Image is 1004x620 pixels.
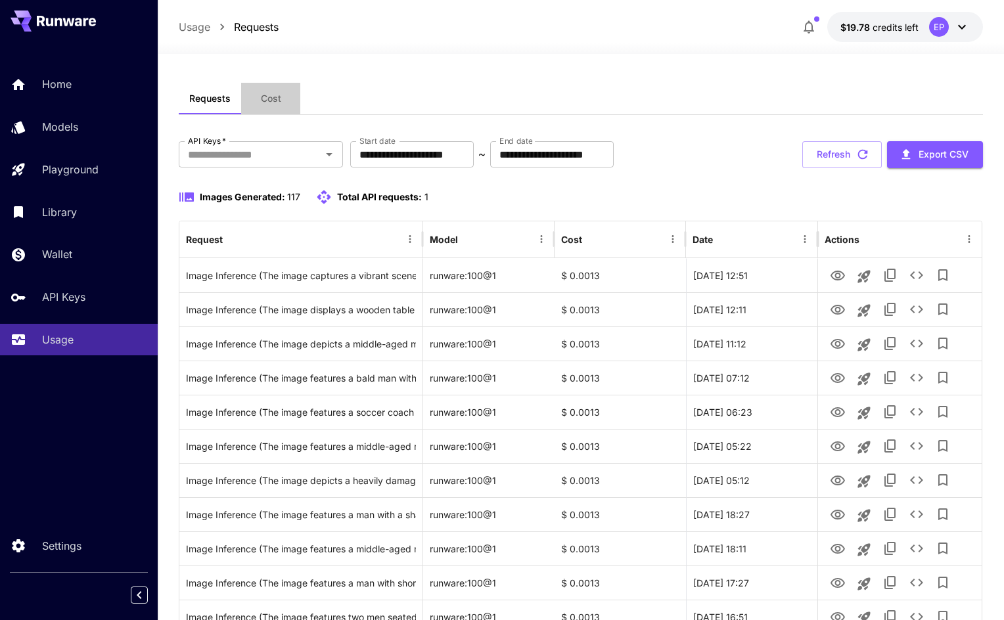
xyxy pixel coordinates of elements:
[903,433,930,459] button: See details
[877,467,903,493] button: Copy TaskUUID
[555,361,686,395] div: $ 0.0013
[825,234,859,245] div: Actions
[401,230,419,248] button: Menu
[186,395,415,429] div: Click to copy prompt
[930,399,956,425] button: Add to library
[42,246,72,262] p: Wallet
[693,234,713,245] div: Date
[234,19,279,35] p: Requests
[424,191,428,202] span: 1
[186,532,415,565] div: Click to copy prompt
[555,395,686,429] div: $ 0.0013
[42,538,81,554] p: Settings
[714,230,733,248] button: Sort
[555,565,686,600] div: $ 0.0013
[877,501,903,527] button: Copy TaskUUID
[851,468,877,495] button: Launch in playground
[583,230,602,248] button: Sort
[686,395,817,429] div: 21 Aug, 2025 06:23
[186,361,415,395] div: Click to copy prompt
[555,258,686,292] div: $ 0.0013
[200,191,285,202] span: Images Generated:
[555,531,686,565] div: $ 0.0013
[825,500,851,527] button: View Image
[499,135,532,146] label: End date
[188,135,226,146] label: API Keys
[423,463,555,497] div: runware:100@1
[825,398,851,425] button: View Image
[186,430,415,463] div: Click to copy prompt
[186,259,415,292] div: Click to copy prompt
[877,399,903,425] button: Copy TaskUUID
[903,262,930,288] button: See details
[186,293,415,326] div: Click to copy prompt
[186,464,415,497] div: Click to copy prompt
[877,365,903,391] button: Copy TaskUUID
[686,531,817,565] div: 20 Aug, 2025 18:11
[186,566,415,600] div: Click to copy prompt
[903,501,930,527] button: See details
[42,119,78,135] p: Models
[42,204,77,220] p: Library
[873,22,919,33] span: credits left
[877,569,903,596] button: Copy TaskUUID
[320,145,338,164] button: Open
[423,565,555,600] div: runware:100@1
[686,258,817,292] div: 21 Aug, 2025 12:51
[42,289,85,305] p: API Keys
[423,258,555,292] div: runware:100@1
[796,230,814,248] button: Menu
[189,93,231,104] span: Requests
[851,400,877,426] button: Launch in playground
[179,19,279,35] nav: breadcrumb
[459,230,478,248] button: Sort
[851,571,877,597] button: Launch in playground
[664,230,682,248] button: Menu
[186,498,415,531] div: Click to copy prompt
[903,569,930,596] button: See details
[555,326,686,361] div: $ 0.0013
[337,191,422,202] span: Total API requests:
[903,467,930,493] button: See details
[930,296,956,322] button: Add to library
[851,263,877,290] button: Launch in playground
[825,432,851,459] button: View Image
[131,587,148,604] button: Collapse sidebar
[423,531,555,565] div: runware:100@1
[903,296,930,322] button: See details
[877,433,903,459] button: Copy TaskUUID
[555,497,686,531] div: $ 0.0013
[851,537,877,563] button: Launch in playground
[686,497,817,531] div: 20 Aug, 2025 18:27
[825,466,851,493] button: View Image
[825,261,851,288] button: View Image
[261,93,281,104] span: Cost
[903,535,930,562] button: See details
[825,569,851,596] button: View Image
[42,162,99,177] p: Playground
[430,234,458,245] div: Model
[930,535,956,562] button: Add to library
[478,146,486,162] p: ~
[423,292,555,326] div: runware:100@1
[42,332,74,347] p: Usage
[930,569,956,596] button: Add to library
[825,535,851,562] button: View Image
[903,330,930,357] button: See details
[423,326,555,361] div: runware:100@1
[42,76,72,92] p: Home
[929,17,949,37] div: EP
[887,141,983,168] button: Export CSV
[877,296,903,322] button: Copy TaskUUID
[851,332,877,358] button: Launch in playground
[851,366,877,392] button: Launch in playground
[827,12,983,42] button: $19.7793EP
[930,330,956,357] button: Add to library
[840,22,873,33] span: $19.78
[851,502,877,529] button: Launch in playground
[287,191,300,202] span: 117
[802,141,882,168] button: Refresh
[423,429,555,463] div: runware:100@1
[825,296,851,322] button: View Image
[359,135,396,146] label: Start date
